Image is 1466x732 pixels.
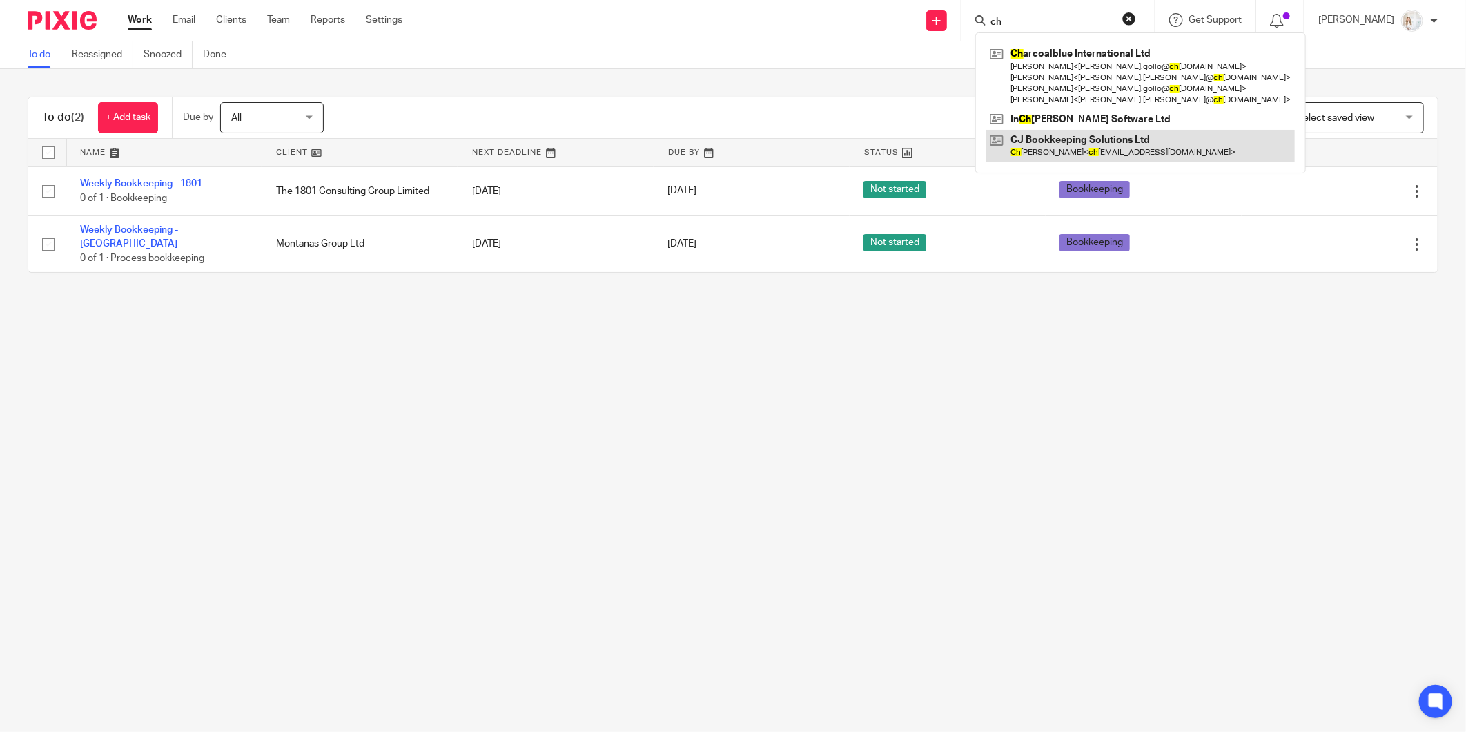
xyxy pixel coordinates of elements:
[72,41,133,68] a: Reassigned
[1059,181,1130,198] span: Bookkeeping
[183,110,213,124] p: Due by
[80,253,204,263] span: 0 of 1 · Process bookkeeping
[458,215,654,272] td: [DATE]
[1059,234,1130,251] span: Bookkeeping
[80,225,178,249] a: Weekly Bookkeeping - [GEOGRAPHIC_DATA]
[458,166,654,215] td: [DATE]
[80,179,202,189] a: Weekly Bookkeeping - 1801
[262,166,458,215] td: The 1801 Consulting Group Limited
[366,13,402,27] a: Settings
[231,113,242,123] span: All
[863,181,926,198] span: Not started
[80,193,167,203] span: 0 of 1 · Bookkeeping
[863,234,926,251] span: Not started
[98,102,158,133] a: + Add task
[668,239,697,249] span: [DATE]
[668,186,697,196] span: [DATE]
[28,11,97,30] img: Pixie
[311,13,345,27] a: Reports
[128,13,152,27] a: Work
[1122,12,1136,26] button: Clear
[173,13,195,27] a: Email
[1297,113,1374,123] span: Select saved view
[267,13,290,27] a: Team
[203,41,237,68] a: Done
[71,112,84,123] span: (2)
[989,17,1113,29] input: Search
[1401,10,1423,32] img: Image.jpeg
[216,13,246,27] a: Clients
[42,110,84,125] h1: To do
[262,215,458,272] td: Montanas Group Ltd
[144,41,193,68] a: Snoozed
[28,41,61,68] a: To do
[1189,15,1242,25] span: Get Support
[1318,13,1394,27] p: [PERSON_NAME]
